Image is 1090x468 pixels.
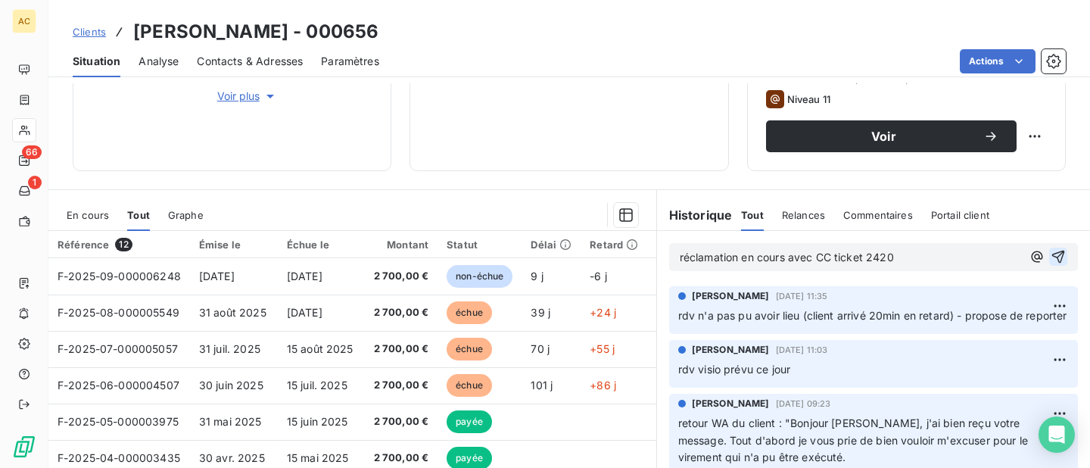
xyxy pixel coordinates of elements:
span: 15 août 2025 [287,342,353,355]
span: [DATE] [199,270,235,282]
span: 2 700,00 € [374,414,429,429]
span: 30 avr. 2025 [199,451,265,464]
span: 15 mai 2025 [287,451,349,464]
span: [DATE] 11:35 [776,292,828,301]
a: Clients [73,24,106,39]
span: rdv visio prévu ce jour [678,363,790,376]
span: 2 700,00 € [374,451,429,466]
h6: Historique [657,206,733,224]
span: F-2025-04-000003435 [58,451,180,464]
span: Tout [127,209,150,221]
div: Statut [447,239,512,251]
span: F-2025-05-000003975 [58,415,179,428]
div: Retard [590,239,638,251]
span: 30 juin 2025 [199,379,263,392]
div: Montant [374,239,429,251]
span: Relances [782,209,825,221]
div: Référence [58,238,181,251]
div: Émise le [199,239,269,251]
span: F-2025-07-000005057 [58,342,178,355]
span: [DATE] 09:23 [776,399,831,408]
span: Voir plus [217,89,278,104]
span: Voir [784,130,983,142]
span: 31 mai 2025 [199,415,262,428]
span: +55 j [590,342,615,355]
div: Échue le [287,239,356,251]
span: Analyse [139,54,179,69]
img: Logo LeanPay [12,435,36,459]
span: 39 j [531,306,550,319]
div: AC [12,9,36,33]
span: payée [447,410,492,433]
span: retour WA du client : "Bonjour [PERSON_NAME], j'ai bien reçu votre message. Tout d'abord je vous ... [678,417,1031,464]
span: rdv n'a pas pu avoir lieu (client arrivé 20min en retard) - propose de reporter [678,309,1067,322]
span: F-2025-09-000006248 [58,270,181,282]
span: 66 [22,145,42,159]
span: [DATE] [287,270,322,282]
span: +86 j [590,379,616,392]
span: 2 700,00 € [374,269,429,284]
span: 15 juil. 2025 [287,379,347,392]
span: Niveau 11 [787,93,830,105]
button: Voir plus [122,88,372,105]
span: Contacts & Adresses [197,54,303,69]
span: F-2025-08-000005549 [58,306,179,319]
span: 15 juin 2025 [287,415,348,428]
span: 2 700,00 € [374,378,429,393]
span: échue [447,338,492,360]
span: Graphe [168,209,204,221]
span: Clients [73,26,106,38]
span: [PERSON_NAME] [692,289,770,303]
h3: [PERSON_NAME] - 000656 [133,18,378,45]
span: [PERSON_NAME] [692,343,770,357]
span: 2 700,00 € [374,305,429,320]
span: 31 juil. 2025 [199,342,260,355]
span: 9 j [531,270,543,282]
div: Délai [531,239,571,251]
span: réclamation en cours avec CC ticket 2420 [680,251,894,264]
span: F-2025-06-000004507 [58,379,179,392]
span: [PERSON_NAME] [692,397,770,410]
button: Actions [960,49,1035,73]
span: Portail client [931,209,989,221]
span: 2 700,00 € [374,342,429,357]
span: [DATE] [287,306,322,319]
span: +24 j [590,306,616,319]
span: Tout [741,209,764,221]
span: Commentaires [843,209,913,221]
span: non-échue [447,265,512,288]
span: Paramètres [321,54,379,69]
span: 101 j [531,379,553,392]
span: échue [447,301,492,324]
span: 31 août 2025 [199,306,266,319]
span: En cours [67,209,109,221]
span: 12 [115,238,132,251]
span: -6 j [590,270,607,282]
div: Open Intercom Messenger [1039,417,1075,453]
span: 70 j [531,342,550,355]
span: [DATE] 11:03 [776,345,828,354]
span: échue [447,374,492,397]
span: 1 [28,176,42,189]
button: Voir [766,120,1017,152]
span: Situation [73,54,120,69]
